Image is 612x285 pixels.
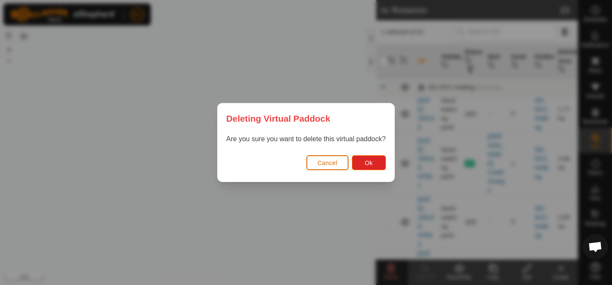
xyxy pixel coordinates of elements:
span: Ok [365,160,373,166]
span: Deleting Virtual Paddock [226,112,330,125]
p: Are you sure you want to delete this virtual paddock? [226,134,385,144]
div: Open chat [583,234,608,259]
button: Ok [352,155,386,170]
span: Cancel [317,160,337,166]
button: Cancel [306,155,348,170]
